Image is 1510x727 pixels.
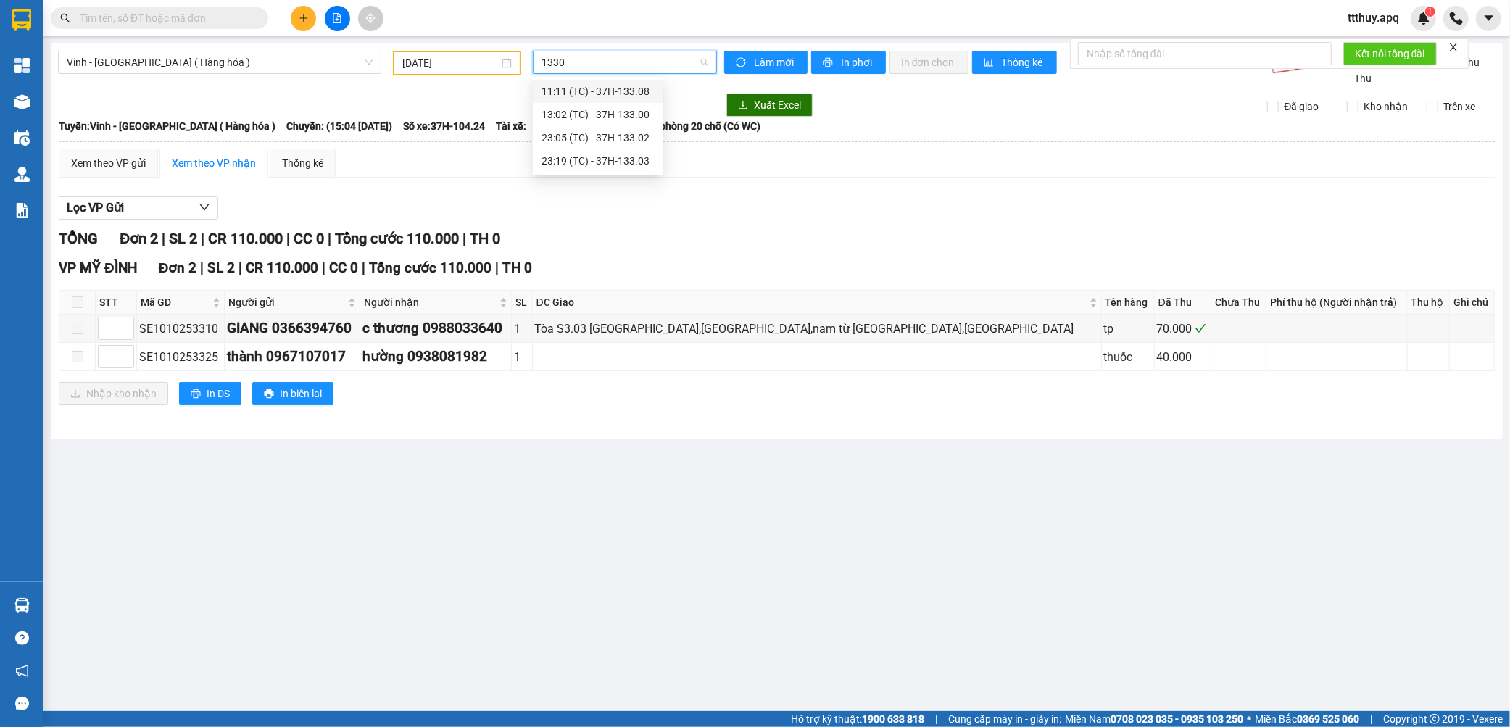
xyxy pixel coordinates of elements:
div: Thống kê [282,155,323,171]
span: | [362,259,365,276]
span: CC 0 [329,259,358,276]
div: 1 [514,320,529,338]
button: printerIn phơi [811,51,886,74]
span: Người gửi [228,294,345,310]
span: close [1448,42,1459,52]
span: Chuyến: (15:04 [DATE]) [286,118,392,134]
span: In DS [207,386,230,402]
img: phone-icon [1450,12,1463,25]
th: Ghi chú [1450,291,1495,315]
span: In biên lai [280,386,322,402]
div: SE1010253310 [139,320,222,338]
img: logo-vxr [12,9,31,31]
span: Đơn 2 [120,230,158,247]
span: CR 110.000 [208,230,283,247]
th: Thu hộ [1408,291,1451,315]
span: Tổng cước 110.000 [369,259,491,276]
span: | [201,230,204,247]
div: tp [1104,320,1152,338]
span: | [328,230,331,247]
span: bar-chart [984,57,996,69]
img: warehouse-icon [14,598,30,613]
span: sync [736,57,748,69]
button: downloadXuất Excel [726,94,813,117]
span: Đơn 2 [159,259,197,276]
button: plus [291,6,316,31]
button: printerIn biên lai [252,382,333,405]
span: Lọc VP Gửi [67,199,124,217]
span: Số xe: 37H-104.24 [403,118,485,134]
span: Thống kê [1002,54,1045,70]
button: Lọc VP Gửi [59,196,218,220]
span: Trên xe [1438,99,1482,115]
span: TỔNG [59,230,98,247]
div: SE1010253325 [139,348,222,366]
input: Nhập số tổng đài [1078,42,1332,65]
span: ĐC Giao [536,294,1087,310]
sup: 1 [1425,7,1435,17]
span: TH 0 [502,259,532,276]
img: warehouse-icon [14,167,30,182]
th: Chưa Thu [1211,291,1266,315]
button: downloadNhập kho nhận [59,382,168,405]
button: printerIn DS [179,382,241,405]
strong: 0369 525 060 [1297,713,1359,725]
div: 40.000 [1157,348,1208,366]
div: 11:11 (TC) - 37H-133.08 [542,83,655,99]
button: bar-chartThống kê [972,51,1057,74]
span: Mã GD [141,294,210,310]
div: c thương 0988033640 [362,317,509,339]
img: warehouse-icon [14,94,30,109]
span: VP MỸ ĐÌNH [59,259,137,276]
span: Xuất Excel [754,97,801,113]
span: Tài xế: [496,118,526,134]
button: aim [358,6,383,31]
div: 1 [514,348,529,366]
span: In phơi [841,54,874,70]
div: hường 0938081982 [362,346,509,367]
span: notification [15,664,29,678]
th: SL [512,291,532,315]
div: thuốc [1104,348,1152,366]
span: search [60,13,70,23]
span: Cung cấp máy in - giấy in: [948,711,1061,727]
span: SL 2 [169,230,197,247]
span: Người nhận [364,294,497,310]
span: check [1195,323,1206,334]
span: message [15,697,29,710]
span: Tổng cước 110.000 [335,230,459,247]
button: syncLàm mới [724,51,808,74]
span: aim [365,13,376,23]
div: GIANG 0366394760 [227,317,357,339]
input: 10/10/2025 [402,55,499,71]
span: CR 110.000 [246,259,318,276]
span: | [238,259,242,276]
b: Tuyến: Vinh - [GEOGRAPHIC_DATA] ( Hàng hóa ) [59,120,275,132]
img: solution-icon [14,203,30,218]
span: | [322,259,325,276]
img: warehouse-icon [14,130,30,146]
th: Phí thu hộ (Người nhận trả) [1266,291,1407,315]
span: Miền Bắc [1255,711,1359,727]
span: CC 0 [294,230,324,247]
span: copyright [1430,714,1440,724]
span: plus [299,13,309,23]
div: Xem theo VP nhận [172,155,256,171]
span: 1 [1427,7,1432,17]
span: | [162,230,165,247]
span: Làm mới [754,54,796,70]
span: SL 2 [207,259,235,276]
button: In đơn chọn [889,51,968,74]
span: ⚪️ [1247,716,1251,722]
span: TH 0 [470,230,500,247]
div: 70.000 [1157,320,1208,338]
div: Xem theo VP gửi [71,155,146,171]
th: STT [96,291,137,315]
button: Kết nối tổng đài [1343,42,1437,65]
input: Tìm tên, số ĐT hoặc mã đơn [80,10,251,26]
div: 23:19 (TC) - 37H-133.03 [542,153,655,169]
td: SE1010253325 [137,343,225,371]
span: | [495,259,499,276]
div: thành 0967107017 [227,346,357,367]
th: Tên hàng [1102,291,1155,315]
